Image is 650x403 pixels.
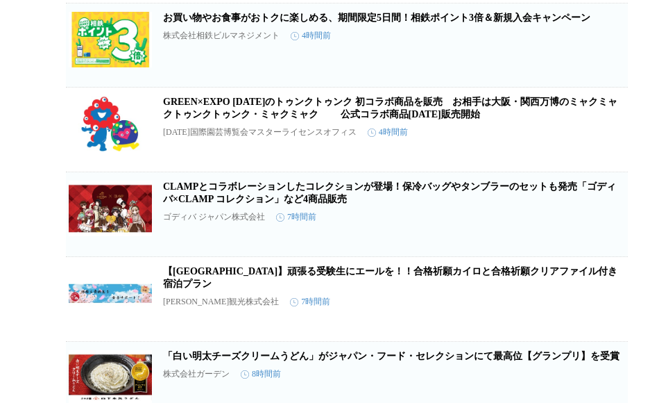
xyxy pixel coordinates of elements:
p: 株式会社相鉄ビルマネジメント [163,30,280,42]
time: 8時間前 [241,368,281,380]
img: 【横浜桜木町ワシントンホテル】頑張る受験生にエールを！！合格祈願カイロと合格祈願クリアファイル付き宿泊プラン [69,265,152,321]
a: お買い物やお食事がおトクに楽しめる、期間限定5日間！相鉄ポイント3倍＆新規入会キャンペーン [163,13,590,23]
p: 株式会社ガーデン [163,368,230,380]
p: [PERSON_NAME]観光株式会社 [163,296,279,308]
time: 7時間前 [290,296,330,308]
p: ゴディバ ジャパン株式会社 [163,211,265,223]
img: CLAMPとコラボレーションしたコレクションが登場！保冷バッグやタンブラーのセットも発売「ゴディバ×CLAMP コレクション」など4商品販売 [69,181,152,236]
img: GREEN×EXPO 2027のトゥンクトゥンク 初コラボ商品を販売 お相手は大阪・関西万博のミャクミャクトゥンクトゥンク・ミャクミャク 公式コラボ商品2025年9月23日（火）販売開始 [69,96,152,151]
a: 【[GEOGRAPHIC_DATA]】頑張る受験生にエールを！！合格祈願カイロと合格祈願クリアファイル付き宿泊プラン [163,266,617,289]
a: GREEN×EXPO [DATE]のトゥンクトゥンク 初コラボ商品を販売 お相手は大阪・関西万博のミャクミャクトゥンクトゥンク・ミャクミャク 公式コラボ商品[DATE]販売開始 [163,97,617,120]
a: CLAMPとコラボレーションしたコレクションが登場！保冷バッグやタンブラーのセットも発売「ゴディバ×CLAMP コレクション」など4商品販売 [163,181,616,204]
p: [DATE]国際園芸博覧会マスターライセンスオフィス [163,126,357,138]
time: 4時間前 [291,30,331,42]
a: 「白い明太チーズクリームうどん」がジャパン・フード・セレクションにて最高位【グランプリ】を受賞 [163,351,619,361]
time: 4時間前 [368,126,408,138]
time: 7時間前 [276,211,316,223]
img: お買い物やお食事がおトクに楽しめる、期間限定5日間！相鉄ポイント3倍＆新規入会キャンペーン [69,12,152,67]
